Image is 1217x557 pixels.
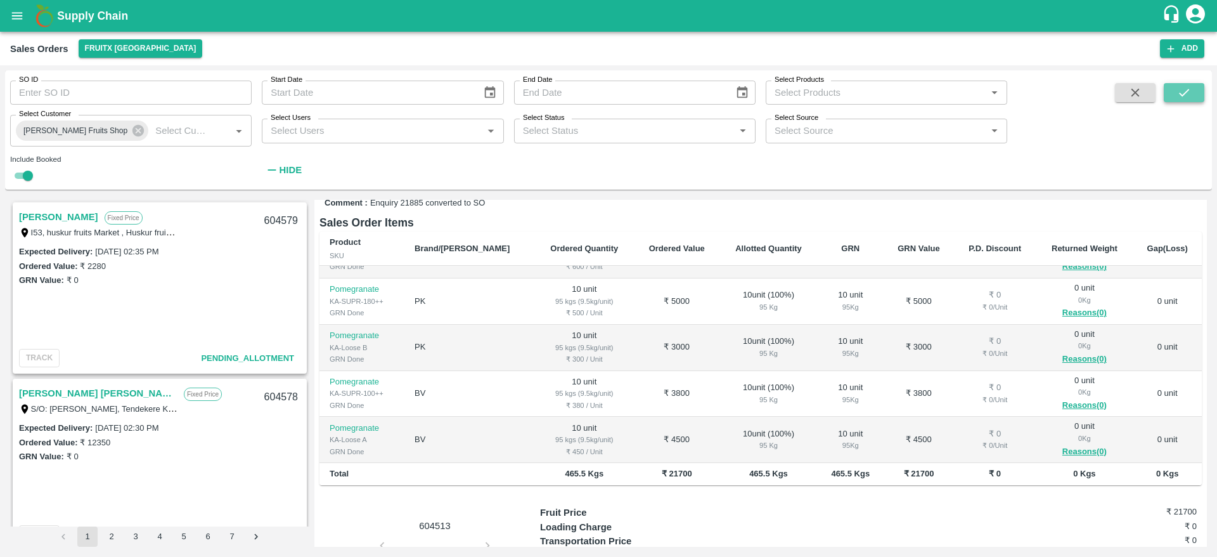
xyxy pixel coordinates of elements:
nav: pagination navigation [51,527,268,547]
p: Pomegranate [330,376,394,388]
td: PK [404,278,534,325]
b: ₹ 21700 [662,469,692,478]
button: Add [1160,39,1204,58]
input: Select Status [518,122,731,139]
td: ₹ 3800 [634,371,719,417]
b: Returned Weight [1052,244,1117,253]
label: Select Status [523,113,565,123]
td: BV [404,417,534,463]
b: ₹ 0 [989,469,1001,478]
div: ₹ 0 / Unit [964,301,1026,313]
label: [DATE] 02:30 PM [95,423,158,433]
button: Go to page 7 [222,527,242,547]
div: 95 Kg [730,394,807,405]
p: 604513 [387,519,482,533]
input: Select Products [769,84,982,101]
div: ₹ 450 / Unit [544,446,624,457]
button: Reasons(0) [1046,259,1123,274]
label: Comment : [325,197,368,209]
button: page 1 [77,527,98,547]
p: Pomegranate [330,330,394,342]
div: ₹ 0 / Unit [964,440,1026,451]
div: ₹ 0 [964,428,1026,440]
div: ₹ 0 [964,382,1026,394]
td: ₹ 5000 [634,278,719,325]
p: Pomegranate [330,284,394,296]
button: Go to page 2 [101,527,122,547]
button: Open [986,84,1003,101]
input: End Date [514,81,725,105]
div: [PERSON_NAME] Fruits Shop [16,121,148,141]
button: Reasons(0) [1046,445,1123,459]
div: ₹ 0 [964,336,1026,348]
label: GRN Value: [19,275,64,285]
a: [PERSON_NAME] [19,209,98,225]
button: Open [986,122,1003,139]
b: Ordered Quantity [550,244,618,253]
div: 95 kgs (9.5kg/unit) [544,342,624,353]
div: account of current user [1184,3,1207,29]
div: 95 Kg [730,301,807,313]
p: Fixed Price [105,211,143,225]
div: ₹ 380 / Unit [544,400,624,411]
label: Expected Delivery : [19,247,93,256]
td: PK [404,325,534,371]
button: Reasons(0) [1046,398,1123,413]
div: 10 unit [828,428,873,452]
div: Include Booked [10,154,252,165]
div: 95 kgs (9.5kg/unit) [544,388,624,399]
div: 95 Kg [828,301,873,313]
button: Choose date [730,81,754,105]
button: open drawer [3,1,32,30]
td: ₹ 3000 [634,325,719,371]
div: ₹ 500 / Unit [544,307,624,318]
span: Enquiry 21885 converted to SO [370,197,485,209]
label: Select Source [775,113,818,123]
div: 604578 [257,383,306,412]
div: 0 unit [1046,282,1123,320]
div: GRN Done [330,400,394,411]
a: Supply Chain [57,7,1162,25]
b: GRN Value [898,244,939,253]
button: Go to page 4 [150,527,170,547]
label: ₹ 0 [67,452,79,461]
td: ₹ 3800 [884,371,954,417]
div: ₹ 0 [964,289,1026,301]
label: ₹ 0 [67,275,79,285]
div: 0 Kg [1046,386,1123,398]
label: [DATE] 02:35 PM [95,247,158,256]
h6: ₹ 0 [1087,520,1197,533]
div: 10 unit [828,336,873,359]
td: 0 unit [1133,278,1202,325]
b: P.D. Discount [969,244,1021,253]
b: Brand/[PERSON_NAME] [415,244,510,253]
b: 465.5 Kgs [749,469,788,478]
div: customer-support [1162,4,1184,27]
button: Go to page 6 [198,527,218,547]
span: Pending_Allotment [201,353,294,363]
div: 0 Kg [1046,433,1123,444]
td: ₹ 5000 [884,278,954,325]
label: GRN Value: [19,452,64,461]
button: Open [482,122,499,139]
b: 0 Kgs [1156,469,1178,478]
b: 465.5 Kgs [565,469,603,478]
button: Reasons(0) [1046,306,1123,320]
h6: ₹ 21700 [1087,506,1197,518]
label: Select Customer [19,109,71,119]
p: Loading Charge [540,520,704,534]
td: 10 unit [534,371,634,417]
input: Enter SO ID [10,81,252,105]
label: S/O: [PERSON_NAME], Tendekere Krishnarajpet Mandya, [GEOGRAPHIC_DATA], [GEOGRAPHIC_DATA] Urban, [... [31,403,571,414]
h6: Sales Order Items [319,214,1202,232]
div: 0 Kg [1046,340,1123,351]
button: Open [735,122,751,139]
label: ₹ 2280 [80,261,106,271]
td: BV [404,371,534,417]
input: Select Customer [150,122,210,139]
div: 95 Kg [828,394,873,405]
label: I53, huskur fruits Market , Huskur fruits Market , [GEOGRAPHIC_DATA] , [GEOGRAPHIC_DATA] ([GEOGRA... [31,227,716,237]
a: [PERSON_NAME] [PERSON_NAME] [19,385,177,402]
b: 465.5 Kgs [831,469,870,478]
div: GRN Done [330,307,394,318]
